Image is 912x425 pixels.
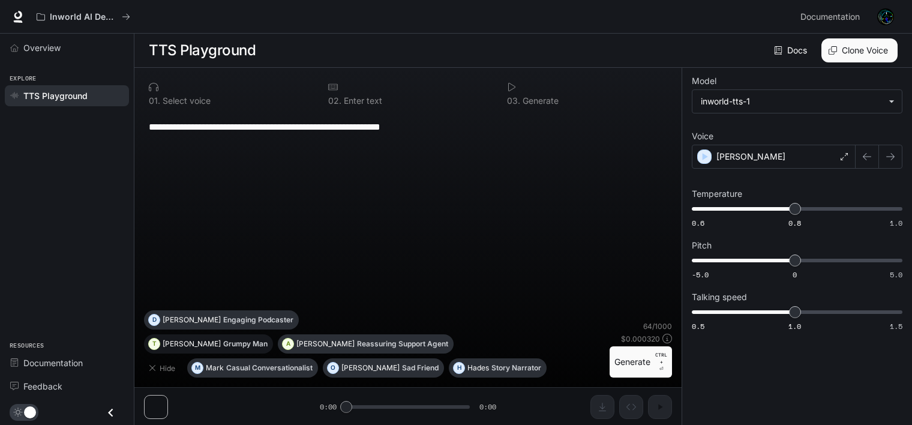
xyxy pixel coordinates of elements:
[643,321,672,331] p: 64 / 1000
[716,151,785,163] p: [PERSON_NAME]
[23,89,88,102] span: TTS Playground
[187,358,318,378] button: MMarkCasual Conversationalist
[144,310,299,330] button: D[PERSON_NAME]Engaging Podcaster
[24,405,36,418] span: Dark mode toggle
[692,132,713,140] p: Voice
[788,321,801,331] span: 1.0
[655,351,667,373] p: ⏎
[163,316,221,324] p: [PERSON_NAME]
[357,340,448,348] p: Reassuring Support Agent
[23,41,61,54] span: Overview
[454,358,464,378] div: H
[50,12,117,22] p: Inworld AI Demos
[226,364,313,372] p: Casual Conversationalist
[692,218,704,228] span: 0.6
[223,340,268,348] p: Grumpy Man
[5,376,129,397] a: Feedback
[692,90,902,113] div: inworld-tts-1
[890,321,902,331] span: 1.5
[149,97,160,105] p: 0 1 .
[149,310,160,330] div: D
[491,364,541,372] p: Story Narrator
[149,38,256,62] h1: TTS Playground
[328,97,341,105] p: 0 2 .
[402,364,439,372] p: Sad Friend
[877,8,894,25] img: User avatar
[692,270,709,280] span: -5.0
[874,5,898,29] button: User avatar
[800,10,860,25] span: Documentation
[144,358,182,378] button: Hide
[296,340,355,348] p: [PERSON_NAME]
[149,334,160,354] div: T
[160,97,211,105] p: Select voice
[23,380,62,393] span: Feedback
[5,85,129,106] a: TTS Playground
[772,38,812,62] a: Docs
[520,97,559,105] p: Generate
[890,270,902,280] span: 5.0
[821,38,898,62] button: Clone Voice
[793,270,797,280] span: 0
[692,241,712,250] p: Pitch
[692,321,704,331] span: 0.5
[31,5,136,29] button: All workspaces
[323,358,444,378] button: O[PERSON_NAME]Sad Friend
[223,316,293,324] p: Engaging Podcaster
[621,334,660,344] p: $ 0.000320
[692,77,716,85] p: Model
[467,364,489,372] p: Hades
[163,340,221,348] p: [PERSON_NAME]
[283,334,293,354] div: A
[692,190,742,198] p: Temperature
[610,346,672,378] button: GenerateCTRL +⏎
[5,352,129,373] a: Documentation
[507,97,520,105] p: 0 3 .
[278,334,454,354] button: A[PERSON_NAME]Reassuring Support Agent
[655,351,667,366] p: CTRL +
[449,358,547,378] button: HHadesStory Narrator
[144,334,273,354] button: T[PERSON_NAME]Grumpy Man
[341,97,382,105] p: Enter text
[206,364,224,372] p: Mark
[5,37,129,58] a: Overview
[890,218,902,228] span: 1.0
[341,364,400,372] p: [PERSON_NAME]
[788,218,801,228] span: 0.8
[23,357,83,369] span: Documentation
[328,358,338,378] div: O
[701,95,883,107] div: inworld-tts-1
[796,5,869,29] a: Documentation
[692,293,747,301] p: Talking speed
[97,400,124,425] button: Close drawer
[192,358,203,378] div: M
